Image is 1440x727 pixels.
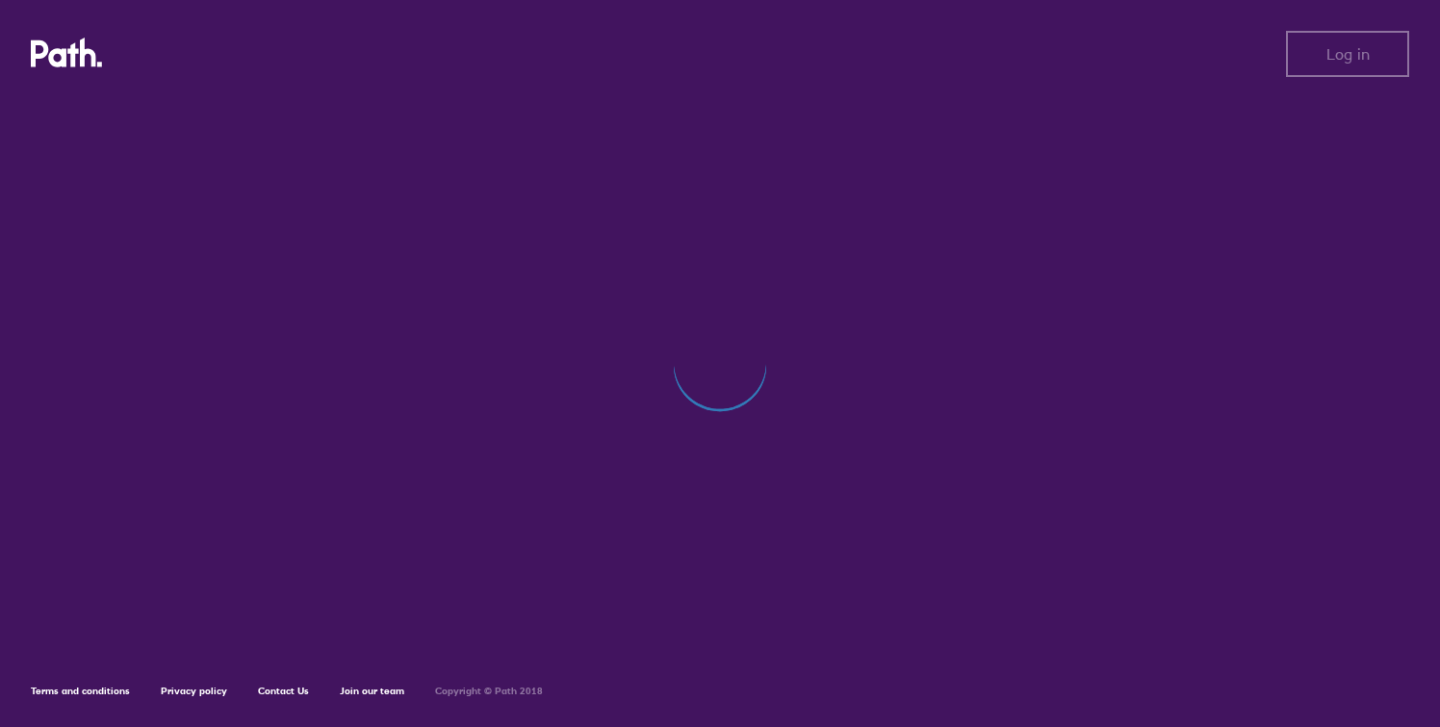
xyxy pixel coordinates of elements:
a: Join our team [340,685,404,697]
a: Privacy policy [161,685,227,697]
button: Log in [1286,31,1409,77]
a: Terms and conditions [31,685,130,697]
span: Log in [1326,45,1370,63]
h6: Copyright © Path 2018 [435,686,543,697]
a: Contact Us [258,685,309,697]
